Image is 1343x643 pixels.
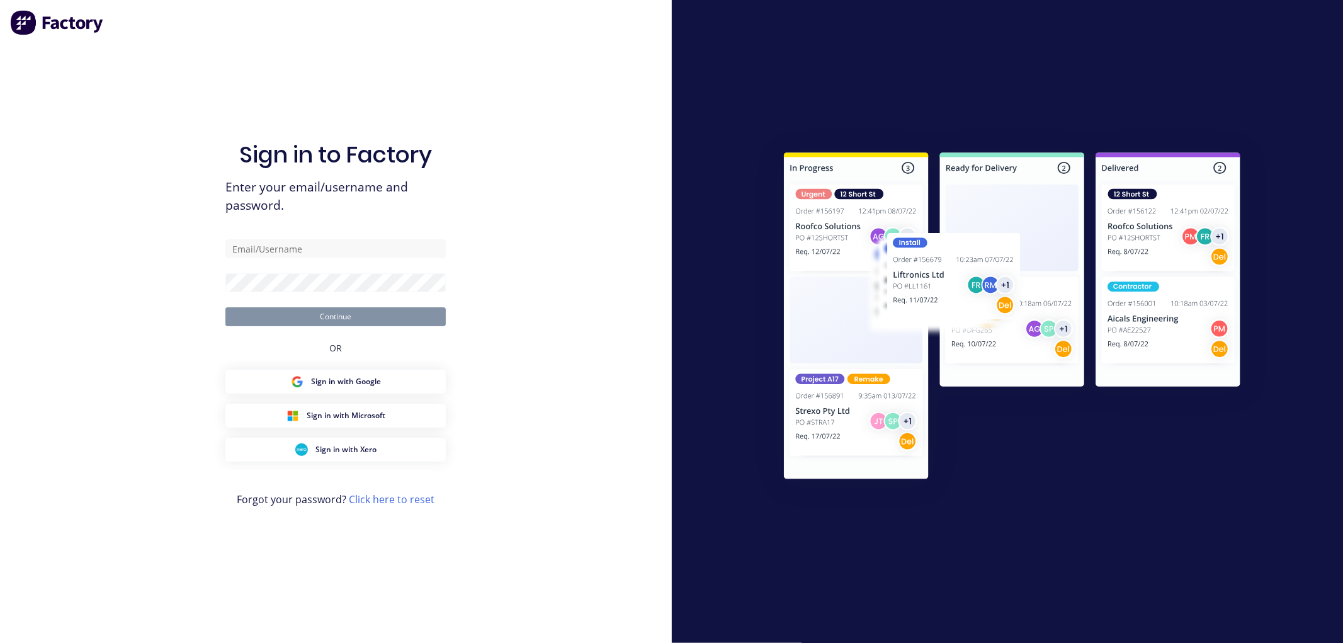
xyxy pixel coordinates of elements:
button: Continue [225,307,446,326]
button: Microsoft Sign inSign in with Microsoft [225,404,446,428]
button: Xero Sign inSign in with Xero [225,438,446,462]
span: Sign in with Xero [315,444,377,455]
h1: Sign in to Factory [239,141,432,168]
img: Microsoft Sign in [286,409,299,422]
img: Factory [10,10,105,35]
img: Google Sign in [291,375,303,388]
input: Email/Username [225,239,446,258]
span: Enter your email/username and password. [225,178,446,215]
button: Google Sign inSign in with Google [225,370,446,394]
span: Sign in with Google [311,376,381,387]
img: Sign in [756,127,1268,509]
img: Xero Sign in [295,443,308,456]
span: Sign in with Microsoft [307,410,385,421]
div: OR [329,326,342,370]
span: Forgot your password? [237,492,434,507]
a: Click here to reset [349,492,434,506]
